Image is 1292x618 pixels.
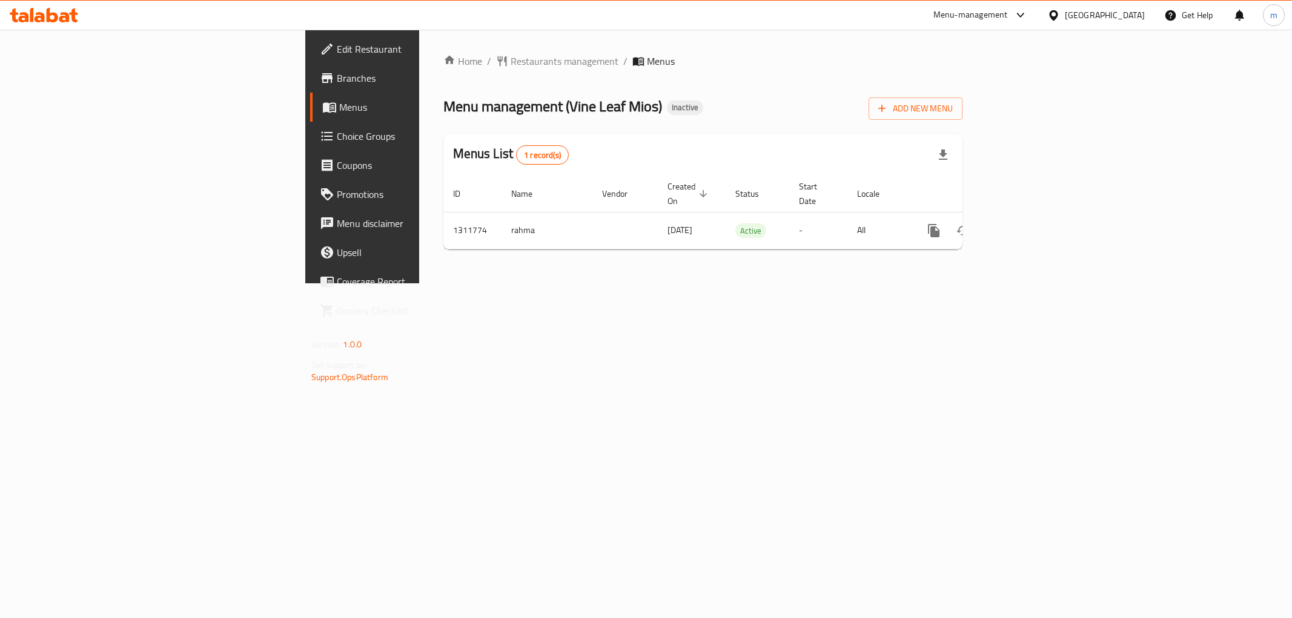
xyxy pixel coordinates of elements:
[337,274,511,289] span: Coverage Report
[310,238,521,267] a: Upsell
[668,222,692,238] span: [DATE]
[857,186,895,201] span: Locale
[311,357,367,373] span: Get support on:
[310,122,521,151] a: Choice Groups
[667,102,703,113] span: Inactive
[878,101,953,116] span: Add New Menu
[623,54,628,68] li: /
[1270,8,1277,22] span: m
[453,145,569,165] h2: Menus List
[339,100,511,114] span: Menus
[517,150,568,161] span: 1 record(s)
[919,216,949,245] button: more
[869,97,962,120] button: Add New Menu
[496,54,618,68] a: Restaurants management
[337,71,511,85] span: Branches
[343,337,362,352] span: 1.0.0
[502,212,592,249] td: rahma
[311,369,388,385] a: Support.OpsPlatform
[735,186,775,201] span: Status
[789,212,847,249] td: -
[311,337,341,352] span: Version:
[1065,8,1145,22] div: [GEOGRAPHIC_DATA]
[799,179,833,208] span: Start Date
[453,186,476,201] span: ID
[310,180,521,209] a: Promotions
[337,216,511,231] span: Menu disclaimer
[310,151,521,180] a: Coupons
[310,93,521,122] a: Menus
[647,54,675,68] span: Menus
[310,296,521,325] a: Grocery Checklist
[337,245,511,260] span: Upsell
[310,35,521,64] a: Edit Restaurant
[337,187,511,202] span: Promotions
[443,93,662,120] span: Menu management ( Vine Leaf Mios )
[443,54,962,68] nav: breadcrumb
[516,145,569,165] div: Total records count
[310,209,521,238] a: Menu disclaimer
[668,179,711,208] span: Created On
[310,64,521,93] a: Branches
[337,303,511,318] span: Grocery Checklist
[602,186,643,201] span: Vendor
[667,100,703,115] div: Inactive
[933,8,1008,22] div: Menu-management
[310,267,521,296] a: Coverage Report
[847,212,910,249] td: All
[511,54,618,68] span: Restaurants management
[735,223,766,238] div: Active
[337,42,511,56] span: Edit Restaurant
[949,216,978,245] button: Change Status
[443,176,1045,249] table: enhanced table
[735,224,766,238] span: Active
[910,176,1045,212] th: Actions
[337,129,511,143] span: Choice Groups
[337,158,511,173] span: Coupons
[511,186,548,201] span: Name
[929,140,958,169] div: Export file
